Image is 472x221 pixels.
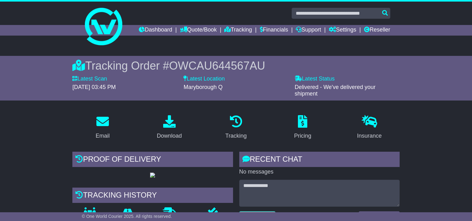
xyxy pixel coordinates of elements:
div: RECENT CHAT [239,152,400,169]
label: Latest Scan [72,76,107,82]
a: Quote/Book [180,25,217,36]
div: Email [96,132,110,140]
span: OWCAU644567AU [169,59,265,72]
a: Tracking [224,25,252,36]
img: GetPodImage [150,173,155,178]
div: Tracking Order # [72,59,400,72]
a: Reseller [364,25,390,36]
a: Support [296,25,321,36]
div: Download [157,132,182,140]
a: Financials [260,25,288,36]
a: Tracking [221,113,251,142]
div: Pricing [294,132,311,140]
span: Delivered - We've delivered your shipment [295,84,376,97]
label: Latest Location [183,76,225,82]
a: Dashboard [139,25,172,36]
div: Insurance [357,132,382,140]
span: Maryborough Q [183,84,222,90]
span: © One World Courier 2025. All rights reserved. [82,214,172,219]
a: Insurance [353,113,386,142]
div: Tracking [225,132,246,140]
a: Download [153,113,186,142]
a: Email [92,113,114,142]
span: [DATE] 03:45 PM [72,84,116,90]
div: Tracking history [72,188,233,204]
a: Settings [329,25,356,36]
label: Latest Status [295,76,335,82]
div: Proof of Delivery [72,152,233,169]
p: No messages [239,169,400,175]
a: Pricing [290,113,315,142]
